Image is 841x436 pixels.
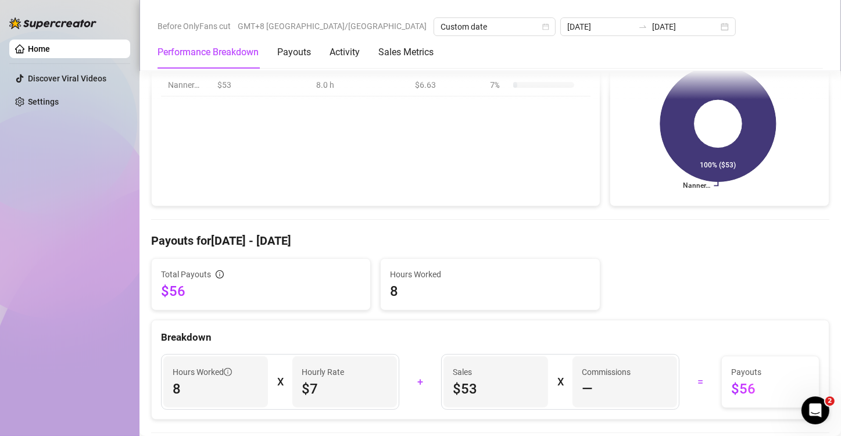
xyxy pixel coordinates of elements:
[652,20,718,33] input: End date
[441,18,549,35] span: Custom date
[309,74,408,97] td: 8.0 h
[582,366,631,378] article: Commissions
[406,373,434,391] div: +
[390,268,590,281] span: Hours Worked
[28,44,50,53] a: Home
[173,366,232,378] span: Hours Worked
[9,17,96,29] img: logo-BBDzfeDw.svg
[151,233,829,249] h4: Payouts for [DATE] - [DATE]
[557,373,563,391] div: X
[302,366,344,378] article: Hourly Rate
[216,270,224,278] span: info-circle
[28,74,106,83] a: Discover Viral Videos
[453,366,539,378] span: Sales
[161,330,819,345] div: Breakdown
[638,22,647,31] span: to
[567,20,634,33] input: Start date
[302,380,388,398] span: $7
[277,45,311,59] div: Payouts
[161,282,361,301] span: $56
[173,380,259,398] span: 8
[224,368,232,376] span: info-circle
[582,380,593,398] span: —
[490,78,509,91] span: 7 %
[686,373,714,391] div: =
[390,282,590,301] span: 8
[158,45,259,59] div: Performance Breakdown
[638,22,647,31] span: swap-right
[731,366,810,378] span: Payouts
[28,97,59,106] a: Settings
[161,268,211,281] span: Total Payouts
[408,74,483,97] td: $6.63
[158,17,231,35] span: Before OnlyFans cut
[330,45,360,59] div: Activity
[161,74,210,97] td: Nanner…
[801,396,829,424] iframe: Intercom live chat
[238,17,427,35] span: GMT+8 [GEOGRAPHIC_DATA]/[GEOGRAPHIC_DATA]
[683,182,710,190] text: Nanner…
[277,373,283,391] div: X
[542,23,549,30] span: calendar
[378,45,434,59] div: Sales Metrics
[453,380,539,398] span: $53
[731,380,810,398] span: $56
[210,74,309,97] td: $53
[825,396,835,406] span: 2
